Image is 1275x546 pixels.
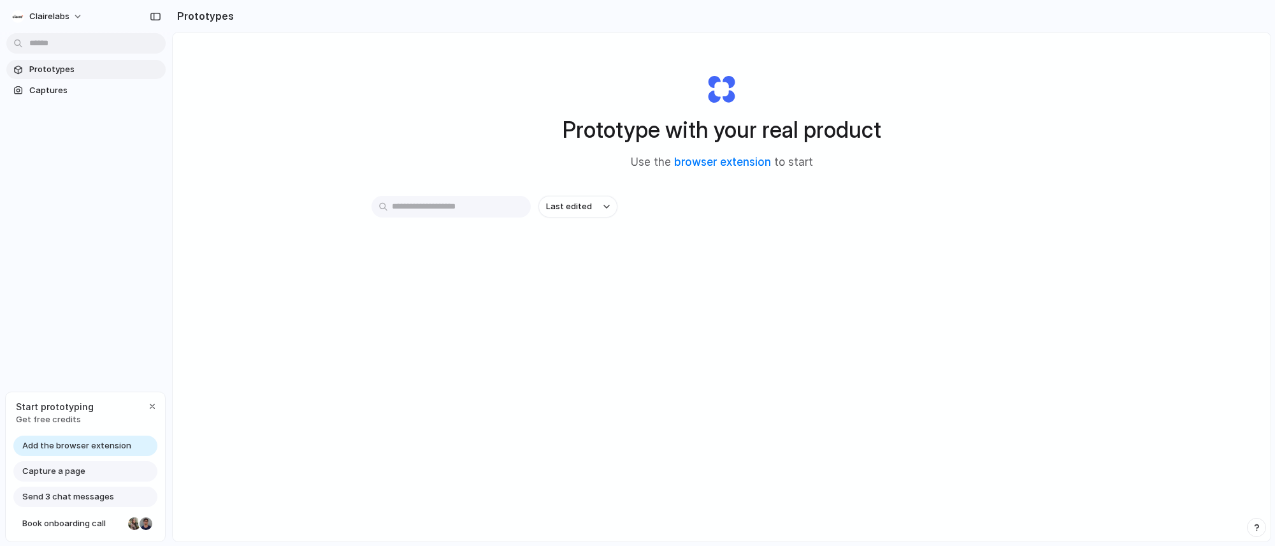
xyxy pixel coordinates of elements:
span: Prototypes [29,63,161,76]
span: Use the to start [631,154,813,171]
span: Get free credits [16,413,94,426]
div: Christian Iacullo [138,516,154,531]
div: Nicole Kubica [127,516,142,531]
a: Prototypes [6,60,166,79]
h1: Prototype with your real product [563,113,881,147]
button: Last edited [538,196,617,218]
span: Start prototyping [16,400,94,413]
a: browser extension [674,156,771,168]
span: Send 3 chat messages [22,491,114,503]
button: clairelabs [6,6,89,27]
span: Last edited [546,200,592,213]
a: Book onboarding call [13,513,157,534]
span: clairelabs [29,10,69,23]
span: Captures [29,84,161,97]
span: Add the browser extension [22,439,131,452]
span: Book onboarding call [22,517,123,530]
a: Captures [6,81,166,100]
span: Capture a page [22,465,85,478]
h2: Prototypes [172,8,234,24]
